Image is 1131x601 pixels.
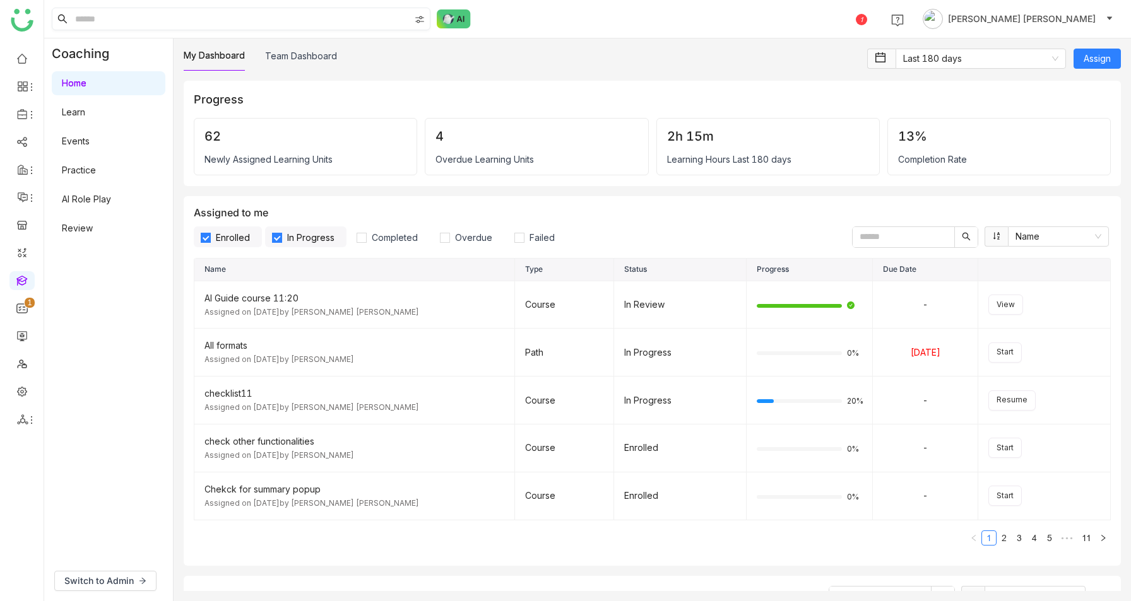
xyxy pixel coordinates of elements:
[450,232,497,243] span: Overdue
[204,339,504,353] div: All formats
[847,493,862,501] span: 0%
[194,206,1111,248] div: Assigned to me
[923,9,943,29] img: avatar
[524,232,560,243] span: Failed
[204,402,504,414] div: Assigned on [DATE] by [PERSON_NAME] [PERSON_NAME]
[1012,531,1026,545] a: 3
[988,486,1022,506] button: Start
[1057,530,1077,546] span: •••
[25,298,35,308] nz-badge-sup: 1
[62,136,90,146] a: Events
[194,259,515,281] th: Name
[194,91,1111,108] div: Progress
[847,445,862,453] span: 0%
[27,296,32,309] p: 1
[873,472,978,520] td: -
[62,165,96,175] a: Practice
[988,390,1036,411] button: Resume
[367,232,423,243] span: Completed
[282,232,340,243] span: In Progress
[62,107,85,117] a: Learn
[624,441,736,455] div: Enrolled
[1016,227,1101,246] nz-select-item: Name
[515,259,614,281] th: Type
[64,574,134,588] span: Switch to Admin
[624,298,736,312] div: In Review
[525,346,603,359] div: Path
[44,38,128,69] div: Coaching
[903,49,1058,68] nz-select-item: Last 180 days
[847,397,862,405] span: 20%
[54,571,157,591] button: Switch to Admin
[997,394,1027,406] span: Resume
[62,223,93,233] a: Review
[525,441,603,455] div: Course
[856,14,867,25] div: 1
[204,154,406,165] div: Newly Assigned Learning Units
[204,482,504,496] div: Chekck for summary popup
[747,259,873,281] th: Progress
[982,531,996,545] a: 1
[997,531,1011,545] a: 2
[1077,530,1096,546] li: 11
[62,78,86,88] a: Home
[204,387,504,400] div: checklist11
[525,489,603,503] div: Course
[624,394,736,407] div: In Progress
[988,438,1022,458] button: Start
[1027,531,1041,545] a: 4
[204,291,504,305] div: AI Guide course 11:20
[988,295,1023,315] button: View
[997,490,1014,502] span: Start
[997,346,1014,358] span: Start
[204,129,406,144] div: 62
[898,129,1100,144] div: 13%
[873,259,978,281] th: Due Date
[1096,530,1111,546] button: Next Page
[873,376,978,424] td: -
[997,530,1012,546] li: 2
[437,9,471,28] img: ask-buddy-normal.svg
[204,435,504,448] div: check other functionalities
[204,306,504,318] div: Assigned on [DATE] by [PERSON_NAME] [PERSON_NAME]
[184,50,245,61] a: My Dashboard
[847,349,862,357] span: 0%
[204,450,504,462] div: Assigned on [DATE] by [PERSON_NAME]
[62,194,111,204] a: AI Role Play
[948,12,1096,26] span: [PERSON_NAME] [PERSON_NAME]
[873,281,978,329] td: -
[624,346,736,359] div: In Progress
[981,530,997,546] li: 1
[525,394,603,407] div: Course
[920,9,1116,29] button: [PERSON_NAME] [PERSON_NAME]
[204,498,504,510] div: Assigned on [DATE] by [PERSON_NAME] [PERSON_NAME]
[911,347,940,358] span: [DATE]
[525,298,603,312] div: Course
[204,354,504,366] div: Assigned on [DATE] by [PERSON_NAME]
[988,342,1022,363] button: Start
[891,14,904,26] img: help.svg
[1043,531,1057,545] a: 5
[435,129,637,144] div: 4
[435,154,637,165] div: Overdue Learning Units
[1012,530,1027,546] li: 3
[898,154,1100,165] div: Completion Rate
[624,489,736,503] div: Enrolled
[1074,49,1121,69] button: Assign
[966,530,981,546] button: Previous Page
[997,299,1015,311] span: View
[415,15,425,25] img: search-type.svg
[1027,530,1042,546] li: 4
[997,442,1014,454] span: Start
[873,424,978,472] td: -
[667,154,869,165] div: Learning Hours Last 180 days
[1042,530,1057,546] li: 5
[667,129,869,144] div: 2h 15m
[265,50,337,61] a: Team Dashboard
[1057,530,1077,546] li: Next 5 Pages
[1084,52,1111,66] span: Assign
[11,9,33,32] img: logo
[211,232,255,243] span: Enrolled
